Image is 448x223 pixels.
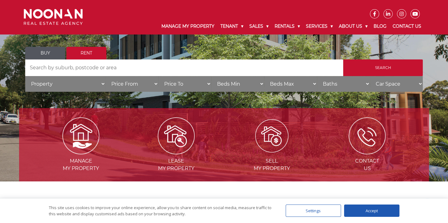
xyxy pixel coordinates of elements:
a: Sales [246,18,272,34]
a: ContactUs [320,132,414,171]
a: Rent [66,47,106,59]
img: Sell my property [255,119,288,152]
a: Rentals [272,18,303,34]
a: Tenant [217,18,246,34]
a: Manage My Property [158,18,217,34]
a: Leasemy Property [129,132,223,171]
input: Search by suburb, postcode or area [25,59,343,76]
div: Settings [286,205,341,217]
span: Contact Us [320,157,414,172]
a: Blog [371,18,390,34]
span: Manage my Property [34,157,128,172]
a: Managemy Property [34,132,128,171]
span: Sell my Property [225,157,319,172]
a: Contact Us [390,18,424,34]
a: About Us [336,18,371,34]
span: Lease my Property [129,157,223,172]
a: Services [303,18,336,34]
input: Search [343,59,423,76]
img: Noonan Real Estate Agency [24,9,83,25]
img: ICONS [349,117,386,154]
h2: CURRENT RENTALS [34,197,414,208]
div: Accept [344,205,399,217]
div: This site uses cookies to improve your online experience, allow you to share content on social me... [49,205,273,217]
img: Manage my Property [62,117,99,154]
a: Buy [25,47,65,59]
a: Sellmy Property [225,132,319,171]
img: Lease my property [158,117,195,154]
